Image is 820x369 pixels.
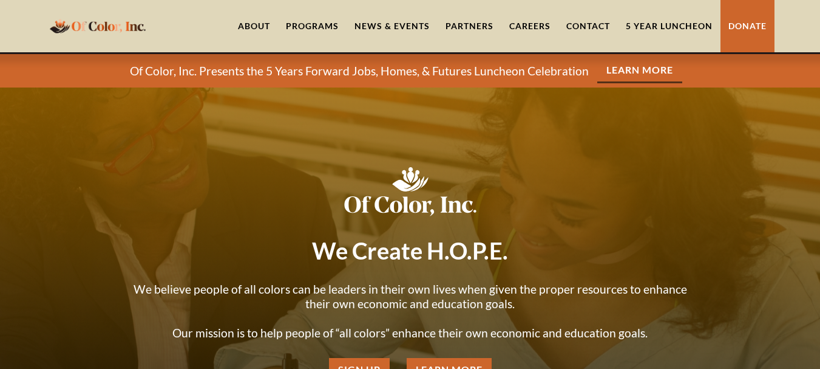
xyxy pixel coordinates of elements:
[125,282,696,340] p: We believe people of all colors can be leaders in their own lives when given the proper resources...
[286,20,339,32] div: Programs
[130,64,589,78] p: Of Color, Inc. Presents the 5 Years Forward Jobs, Homes, & Futures Luncheon Celebration
[312,236,508,264] strong: We Create H.O.P.E.
[46,12,149,40] a: home
[597,58,682,83] a: Learn More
